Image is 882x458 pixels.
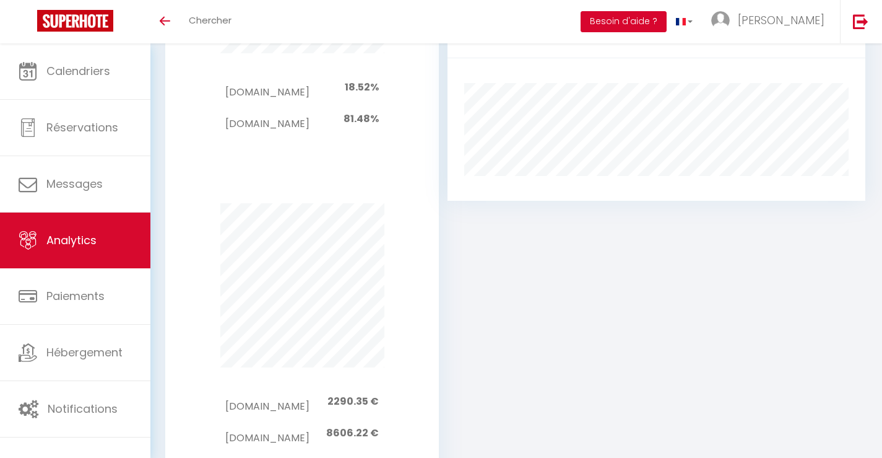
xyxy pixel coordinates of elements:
td: [DOMAIN_NAME] [225,103,309,135]
span: Notifications [48,401,118,416]
img: logout [853,14,868,29]
span: Calendriers [46,63,110,79]
span: Paiements [46,288,105,304]
td: [DOMAIN_NAME] [225,418,309,449]
span: [PERSON_NAME] [738,12,824,28]
img: Super Booking [37,10,113,32]
span: Messages [46,176,103,192]
td: [DOMAIN_NAME] [225,72,309,103]
span: 18.52% [345,80,379,94]
img: ... [711,11,730,30]
td: [DOMAIN_NAME] [225,386,309,418]
span: Chercher [189,14,231,27]
span: Analytics [46,232,97,248]
span: Hébergement [46,345,123,360]
span: 81.48% [344,112,379,126]
span: Réservations [46,120,118,135]
span: 2290.35 € [327,394,379,408]
button: Besoin d'aide ? [581,11,667,32]
span: 8606.22 € [326,426,379,440]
